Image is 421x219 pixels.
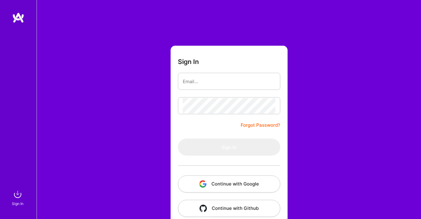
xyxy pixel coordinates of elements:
h3: Sign In [178,58,199,65]
img: icon [199,180,207,188]
button: Sign In [178,139,280,156]
input: Email... [183,74,275,89]
img: logo [12,12,24,23]
div: Sign In [12,200,23,207]
button: Continue with Github [178,200,280,217]
img: sign in [12,188,24,200]
img: icon [200,205,207,212]
a: sign inSign In [13,188,24,207]
a: Forgot Password? [241,122,280,129]
button: Continue with Google [178,175,280,193]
